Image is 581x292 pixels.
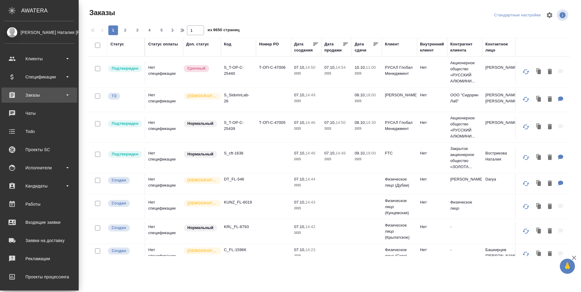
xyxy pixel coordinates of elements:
[294,253,318,259] p: 2025
[107,199,142,207] div: Выставляется автоматически при создании заказа
[120,25,130,35] button: 2
[545,178,555,190] button: Удалить
[5,163,74,172] div: Исполнители
[2,106,77,121] a: Чаты
[5,254,74,263] div: Рекламации
[5,109,74,118] div: Чаты
[5,29,74,36] div: [PERSON_NAME] Наталия [PERSON_NAME]
[420,247,444,253] p: Нет
[145,147,183,168] td: Нет спецификации
[305,65,315,70] p: 14:50
[450,146,479,170] p: Закрытое акционерное общество «ЗОЛОТА...
[533,66,545,78] button: Клонировать
[533,93,545,106] button: Клонировать
[366,93,376,97] p: 18:00
[485,41,514,53] div: Контактное лицо
[21,5,79,17] div: AWATERA
[482,173,517,194] td: Darya
[183,199,218,207] div: Выставляется автоматически для первых 3 заказов нового контактного лица. Особое внимание
[366,120,376,125] p: 14:30
[294,151,305,155] p: 07.10,
[542,8,557,22] span: Настроить таблицу
[107,247,142,255] div: Выставляется автоматически при создании заказа
[385,247,414,259] p: Физическое лицо (Сити)
[183,150,218,158] div: Статус по умолчанию для стандартных заказов
[355,98,379,104] p: 2025
[450,247,479,253] p: -
[533,201,545,213] button: Клонировать
[545,66,555,78] button: Удалить
[385,176,414,188] p: Физическое лицо (Дубаи)
[450,115,479,139] p: Акционерное общество «РУССКИЙ АЛЮМИНИ...
[385,41,399,47] div: Клиент
[145,196,183,217] td: Нет спецификации
[187,177,218,183] p: [DEMOGRAPHIC_DATA]
[5,127,74,136] div: Todo
[324,126,349,132] p: 2025
[482,244,517,265] td: Башкирцев [PERSON_NAME]
[420,92,444,98] p: Нет
[420,41,444,53] div: Внутренний клиент
[2,233,77,248] a: Заявки на доставку
[385,65,414,77] p: РУСАЛ Глобал Менеджмент
[385,92,414,98] p: [PERSON_NAME]
[5,218,74,227] div: Входящие заявки
[519,150,533,165] button: Обновить
[519,176,533,191] button: Обновить
[305,93,315,97] p: 14:49
[294,65,305,70] p: 07.10,
[294,41,313,53] div: Дата создания
[482,117,517,138] td: [PERSON_NAME]
[324,156,349,162] p: 2025
[112,225,126,231] p: Создан
[355,41,373,53] div: Дата сдачи
[493,11,542,20] div: split button
[366,151,376,155] p: 19:00
[224,247,253,253] p: C_FL-15966
[450,41,479,53] div: Контрагент клиента
[324,41,343,53] div: Дата продажи
[560,259,575,274] button: 🙏
[107,92,142,100] div: Выставляет КМ при отправке заказа на расчет верстке (для тикета) или для уточнения сроков на прои...
[385,222,414,241] p: Физическое лицо (Крылатское)
[450,224,479,230] p: -
[187,248,218,254] p: [DEMOGRAPHIC_DATA]
[2,142,77,157] a: Проекты SC
[224,41,231,47] div: Код
[557,9,570,21] span: Посмотреть информацию
[107,224,142,232] div: Выставляется автоматически при создании заказа
[355,65,366,70] p: 10.10,
[112,65,138,71] p: Подтвержден
[294,120,305,125] p: 07.10,
[2,251,77,266] a: Рекламации
[519,120,533,134] button: Обновить
[294,93,305,97] p: 07.10,
[183,247,218,255] div: Выставляется автоматически для первых 3 заказов нового контактного лица. Особое внимание
[183,65,218,73] div: Выставляется автоматически, если на указанный объем услуг необходимо больше времени в стандартном...
[420,176,444,182] p: Нет
[2,197,77,212] a: Работы
[533,178,545,190] button: Клонировать
[187,200,218,206] p: [DEMOGRAPHIC_DATA]
[450,60,479,84] p: Акционерное общество «РУССКИЙ АЛЮМИНИ...
[450,176,479,182] p: [PERSON_NAME]
[224,120,253,132] p: S_T-OP-C-25439
[450,199,479,211] p: Физическое лицо
[5,181,74,191] div: Кандидаты
[305,247,315,252] p: 14:23
[187,93,218,99] p: [DEMOGRAPHIC_DATA]
[385,150,414,156] p: FTC
[545,121,555,133] button: Удалить
[145,117,183,138] td: Нет спецификации
[324,151,336,155] p: 07.10,
[305,151,315,155] p: 14:46
[305,120,315,125] p: 14:46
[208,26,240,35] span: из 9650 страниц
[145,27,154,33] span: 4
[186,41,209,47] div: Доп. статус
[224,224,253,230] p: KRL_FL-8793
[157,25,166,35] button: 5
[120,27,130,33] span: 2
[336,65,346,70] p: 14:54
[519,65,533,79] button: Обновить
